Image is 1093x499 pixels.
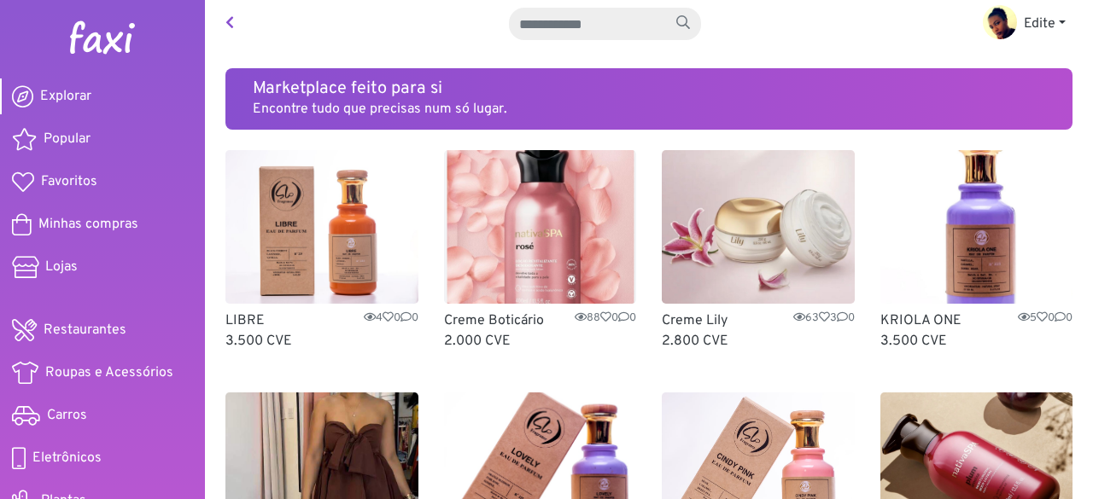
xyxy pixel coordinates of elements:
[444,310,637,331] p: Creme Boticário
[662,150,855,351] a: Creme Lily Creme Lily6330 2.800 CVE
[225,310,418,331] p: LIBRE
[662,310,855,331] p: Creme Lily
[225,150,418,351] a: LIBRE LIBRE400 3.500 CVE
[1018,310,1073,327] span: 5 0 0
[253,78,1045,99] h5: Marketplace feito para si
[47,405,87,426] span: Carros
[880,150,1073,351] a: KRIOLA ONE KRIOLA ONE500 3.500 CVE
[253,99,1045,119] p: Encontre tudo que precisas num só lugar.
[38,214,138,235] span: Minhas compras
[40,86,91,107] span: Explorar
[662,331,855,351] p: 2.800 CVE
[880,331,1073,351] p: 3.500 CVE
[32,448,102,468] span: Eletrônicos
[44,320,126,340] span: Restaurantes
[662,150,855,304] img: Creme Lily
[880,310,1073,331] p: KRIOLA ONE
[444,331,637,351] p: 2.000 CVE
[41,171,97,192] span: Favoritos
[364,310,418,327] span: 4 0 0
[969,7,1079,41] a: Edite
[44,129,91,149] span: Popular
[793,310,855,327] span: 63 3 0
[575,310,636,327] span: 88 0 0
[45,363,173,383] span: Roupas e Acessórios
[45,257,78,277] span: Lojas
[444,150,637,351] a: Creme Boticário Creme Boticário8800 2.000 CVE
[225,331,418,351] p: 3.500 CVE
[444,150,637,304] img: Creme Boticário
[880,150,1073,304] img: KRIOLA ONE
[225,150,418,304] img: LIBRE
[1024,15,1055,32] span: Edite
